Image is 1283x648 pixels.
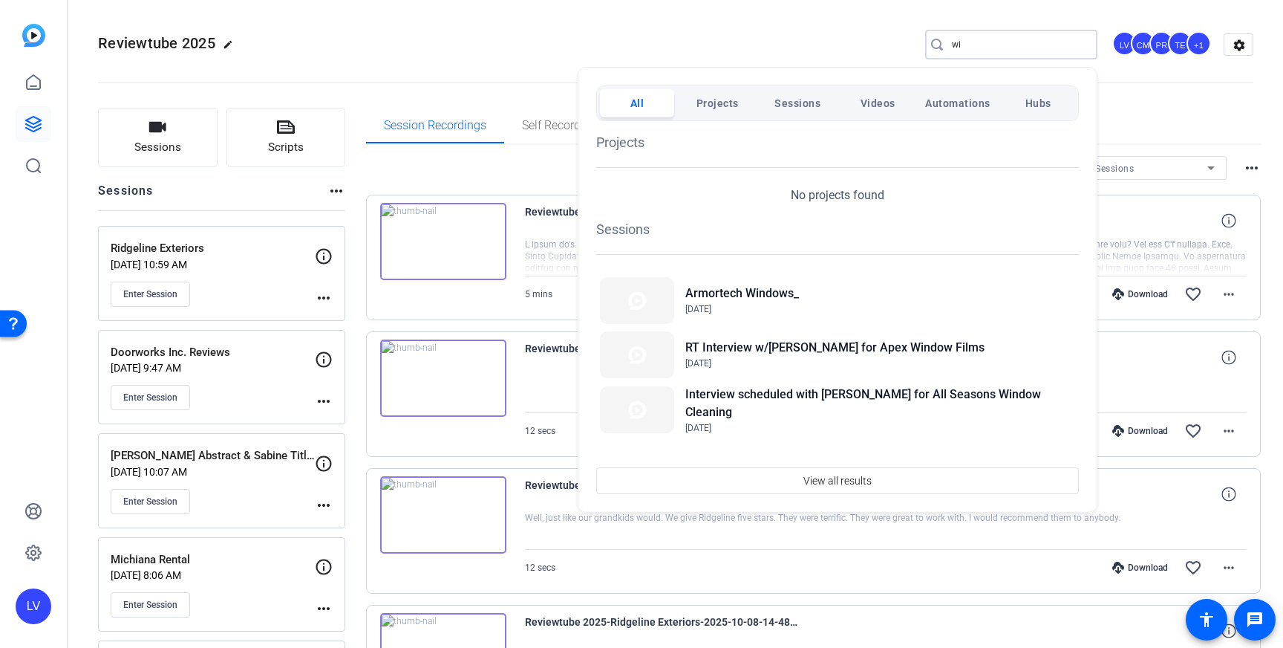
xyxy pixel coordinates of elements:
span: Hubs [1025,90,1051,117]
p: No projects found [791,187,884,204]
button: View all results [596,467,1079,494]
span: Projects [696,90,739,117]
span: Sessions [774,90,820,117]
span: [DATE] [685,423,711,433]
span: Automations [925,90,990,117]
span: View all results [803,467,872,495]
span: All [630,90,644,117]
h2: Armortech Windows_ [685,285,799,302]
h1: Sessions [596,219,1079,239]
span: Videos [861,90,895,117]
img: Thumbnail [600,277,674,324]
img: Thumbnail [600,386,674,433]
span: [DATE] [685,358,711,369]
img: Thumbnail [600,331,674,378]
h1: Videos [596,453,1079,473]
span: [DATE] [685,304,711,314]
h1: Projects [596,132,1079,152]
h2: RT Interview w/[PERSON_NAME] for Apex Window Films [685,339,985,357]
h2: Interview scheduled with [PERSON_NAME] for All Seasons Window Cleaning [685,386,1075,421]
